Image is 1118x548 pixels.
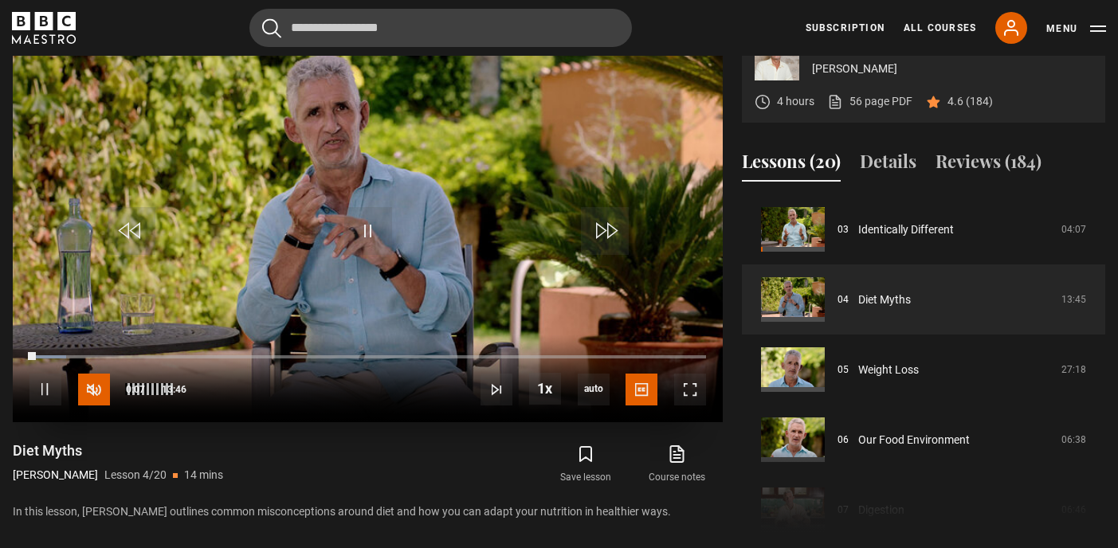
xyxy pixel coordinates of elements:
p: 4 hours [777,93,814,110]
span: auto [578,374,610,405]
button: Save lesson [540,441,631,487]
div: Progress Bar [29,355,706,358]
span: 0:07 [126,375,145,404]
video-js: Video Player [13,23,723,422]
a: Diet Myths [858,292,911,308]
a: Identically Different [858,221,954,238]
button: Captions [626,374,657,405]
svg: BBC Maestro [12,12,76,44]
div: Current quality: 720p [578,374,610,405]
a: All Courses [904,21,976,35]
p: Lesson 4/20 [104,467,167,483]
span: 13:46 [162,375,186,404]
button: Next Lesson [481,374,512,405]
button: Lessons (20) [742,148,841,182]
a: 56 page PDF [827,93,912,110]
a: Course notes [632,441,723,487]
p: 4.6 (184) [947,93,993,110]
button: Unmute [78,374,110,405]
button: Playback Rate [529,373,561,405]
p: [PERSON_NAME] [13,467,98,483]
button: Pause [29,374,61,405]
div: Volume Level [125,383,173,395]
button: Toggle navigation [1046,21,1106,37]
button: Reviews (184) [936,148,1042,182]
p: [PERSON_NAME] [812,61,1093,77]
a: Weight Loss [858,362,919,378]
p: 14 mins [184,467,223,483]
a: Our Food Environment [858,432,970,448]
button: Submit the search query [262,18,281,38]
button: Fullscreen [674,374,706,405]
a: Subscription [806,21,885,35]
button: Details [860,148,916,182]
p: In this lesson, [PERSON_NAME] outlines common misconceptions around diet and how you can adapt yo... [13,503,723,520]
h1: Diet Myths [13,441,223,460]
input: Search [249,9,632,47]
